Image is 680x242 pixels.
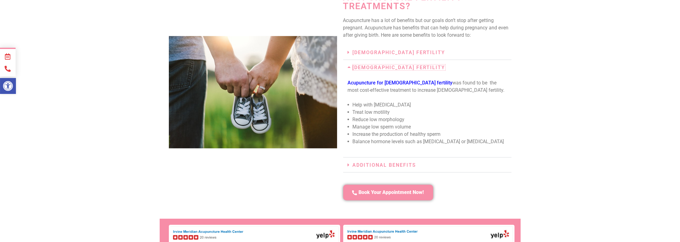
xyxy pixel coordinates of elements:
[343,185,433,200] a: Book Your Appointment Now!
[353,116,507,123] li: Reduce low morphology
[348,80,453,86] a: Acupuncture for [DEMOGRAPHIC_DATA] fertility
[353,138,507,145] li: Balance hormone levels such as [MEDICAL_DATA] or [MEDICAL_DATA]
[169,36,337,148] img: fertility_acupuncture_near _irvine
[343,45,511,60] h4: [DEMOGRAPHIC_DATA] Fertility
[353,162,416,168] a: Additional Benefits
[343,60,511,75] h4: [DEMOGRAPHIC_DATA] Fertility
[353,123,507,131] li: Manage low sperm volume
[353,50,445,55] a: [DEMOGRAPHIC_DATA] Fertility
[359,189,424,196] span: Book Your Appointment Now!
[343,17,511,39] p: Acupuncture has a lot of benefits but our goals don’t stop after getting pregnant. Acupuncture ha...
[343,158,511,173] h4: Additional Benefits
[353,109,507,116] li: Treat low motility
[353,65,445,70] a: [DEMOGRAPHIC_DATA] Fertility
[353,131,507,138] li: Increase the production of healthy sperm
[353,101,507,109] li: Help with [MEDICAL_DATA]
[348,79,507,94] p: was found to be the most cost-effective treatment to increase [DEMOGRAPHIC_DATA] fertility.
[343,75,511,158] div: [DEMOGRAPHIC_DATA] Fertility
